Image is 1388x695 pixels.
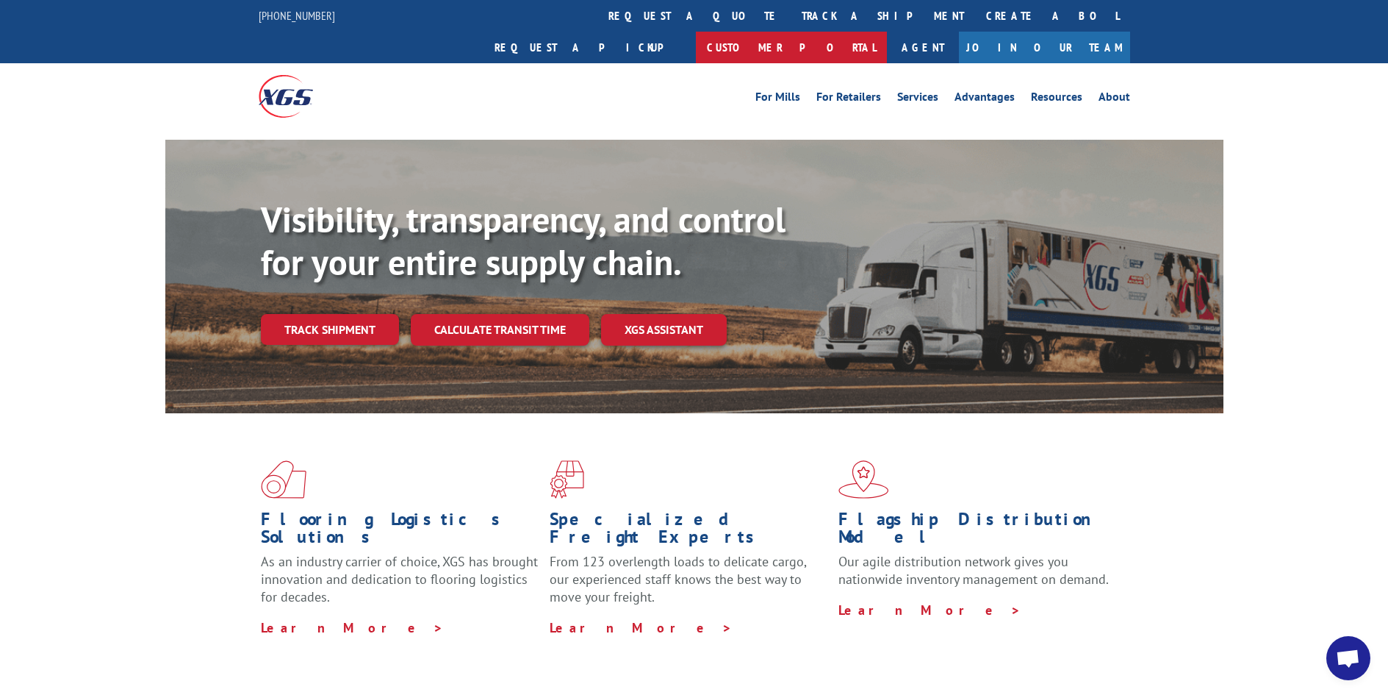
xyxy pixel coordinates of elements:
[550,460,584,499] img: xgs-icon-focused-on-flooring-red
[755,91,800,107] a: For Mills
[261,196,785,285] b: Visibility, transparency, and control for your entire supply chain.
[261,553,538,605] span: As an industry carrier of choice, XGS has brought innovation and dedication to flooring logistics...
[261,510,539,553] h1: Flooring Logistics Solutions
[259,8,335,23] a: [PHONE_NUMBER]
[1031,91,1082,107] a: Resources
[483,32,696,63] a: Request a pickup
[261,314,399,345] a: Track shipment
[550,510,827,553] h1: Specialized Freight Experts
[838,602,1021,619] a: Learn More >
[550,619,733,636] a: Learn More >
[887,32,959,63] a: Agent
[959,32,1130,63] a: Join Our Team
[696,32,887,63] a: Customer Portal
[1098,91,1130,107] a: About
[897,91,938,107] a: Services
[954,91,1015,107] a: Advantages
[816,91,881,107] a: For Retailers
[261,460,306,499] img: xgs-icon-total-supply-chain-intelligence-red
[550,553,827,619] p: From 123 overlength loads to delicate cargo, our experienced staff knows the best way to move you...
[1326,636,1370,680] div: Open chat
[411,314,589,346] a: Calculate transit time
[838,460,889,499] img: xgs-icon-flagship-distribution-model-red
[601,314,727,346] a: XGS ASSISTANT
[261,619,444,636] a: Learn More >
[838,510,1116,553] h1: Flagship Distribution Model
[838,553,1109,588] span: Our agile distribution network gives you nationwide inventory management on demand.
